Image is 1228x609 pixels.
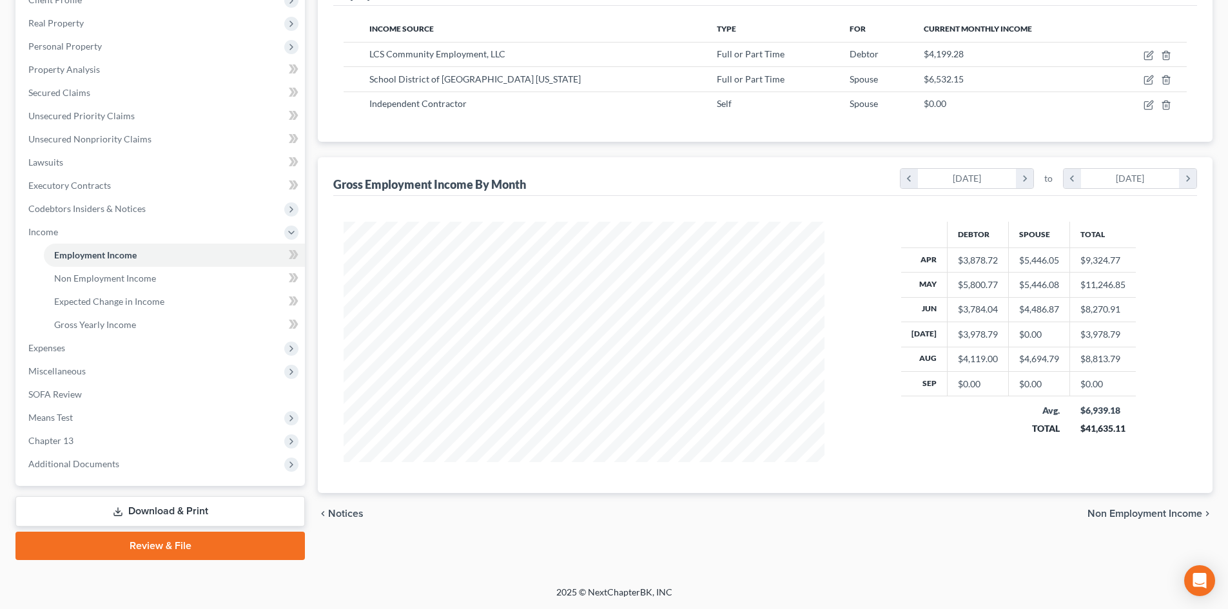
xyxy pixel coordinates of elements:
a: Property Analysis [18,58,305,81]
div: $5,446.08 [1019,278,1059,291]
span: Unsecured Nonpriority Claims [28,133,151,144]
td: $0.00 [1070,372,1136,396]
span: Debtor [850,48,879,59]
span: Income [28,226,58,237]
td: $9,324.77 [1070,247,1136,272]
span: Expenses [28,342,65,353]
div: $0.00 [1019,378,1059,391]
a: Secured Claims [18,81,305,104]
th: Debtor [948,222,1009,247]
i: chevron_right [1016,169,1033,188]
div: $5,800.77 [958,278,998,291]
i: chevron_right [1202,508,1213,519]
button: chevron_left Notices [318,508,364,519]
div: $4,694.79 [1019,353,1059,365]
i: chevron_right [1179,169,1196,188]
td: $3,978.79 [1070,322,1136,347]
td: $8,270.91 [1070,297,1136,322]
div: Gross Employment Income By Month [333,177,526,192]
span: Personal Property [28,41,102,52]
span: Full or Part Time [717,48,785,59]
span: Codebtors Insiders & Notices [28,203,146,214]
div: [DATE] [1081,169,1180,188]
div: $5,446.05 [1019,254,1059,267]
a: Employment Income [44,244,305,267]
i: chevron_left [1064,169,1081,188]
span: Unsecured Priority Claims [28,110,135,121]
span: to [1044,172,1053,185]
td: $8,813.79 [1070,347,1136,371]
a: Unsecured Nonpriority Claims [18,128,305,151]
span: Independent Contractor [369,98,467,109]
span: $6,532.15 [924,73,964,84]
span: Self [717,98,732,109]
a: Executory Contracts [18,174,305,197]
span: Non Employment Income [1087,508,1202,519]
a: Unsecured Priority Claims [18,104,305,128]
span: $4,199.28 [924,48,964,59]
span: Lawsuits [28,157,63,168]
th: Jun [901,297,948,322]
span: SOFA Review [28,389,82,400]
span: Secured Claims [28,87,90,98]
div: $0.00 [1019,328,1059,341]
span: Property Analysis [28,64,100,75]
span: Chapter 13 [28,435,73,446]
div: $4,119.00 [958,353,998,365]
div: $3,784.04 [958,303,998,316]
button: Non Employment Income chevron_right [1087,508,1213,519]
span: Means Test [28,412,73,423]
span: School District of [GEOGRAPHIC_DATA] [US_STATE] [369,73,581,84]
span: Miscellaneous [28,365,86,376]
div: $4,486.87 [1019,303,1059,316]
th: Total [1070,222,1136,247]
div: $6,939.18 [1080,404,1126,417]
div: Avg. [1019,404,1060,417]
th: Aug [901,347,948,371]
a: Expected Change in Income [44,290,305,313]
span: Type [717,24,736,34]
a: Lawsuits [18,151,305,174]
span: Gross Yearly Income [54,319,136,330]
a: SOFA Review [18,383,305,406]
span: LCS Community Employment, LLC [369,48,505,59]
th: Sep [901,372,948,396]
div: 2025 © NextChapterBK, INC [247,586,982,609]
div: TOTAL [1019,422,1060,435]
span: Current Monthly Income [924,24,1032,34]
div: Open Intercom Messenger [1184,565,1215,596]
div: $3,978.79 [958,328,998,341]
span: Full or Part Time [717,73,785,84]
span: Non Employment Income [54,273,156,284]
a: Review & File [15,532,305,560]
span: Notices [328,508,364,519]
span: Income Source [369,24,434,34]
th: Spouse [1009,222,1070,247]
th: May [901,273,948,297]
a: Non Employment Income [44,267,305,290]
span: Expected Change in Income [54,296,164,307]
div: $41,635.11 [1080,422,1126,435]
span: Employment Income [54,249,137,260]
td: $11,246.85 [1070,273,1136,297]
span: Additional Documents [28,458,119,469]
div: $3,878.72 [958,254,998,267]
span: Spouse [850,98,878,109]
div: $0.00 [958,378,998,391]
div: [DATE] [918,169,1017,188]
span: Executory Contracts [28,180,111,191]
i: chevron_left [901,169,918,188]
th: [DATE] [901,322,948,347]
span: Real Property [28,17,84,28]
i: chevron_left [318,508,328,519]
a: Gross Yearly Income [44,313,305,336]
span: Spouse [850,73,878,84]
span: For [850,24,866,34]
span: $0.00 [924,98,946,109]
th: Apr [901,247,948,272]
a: Download & Print [15,496,305,527]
